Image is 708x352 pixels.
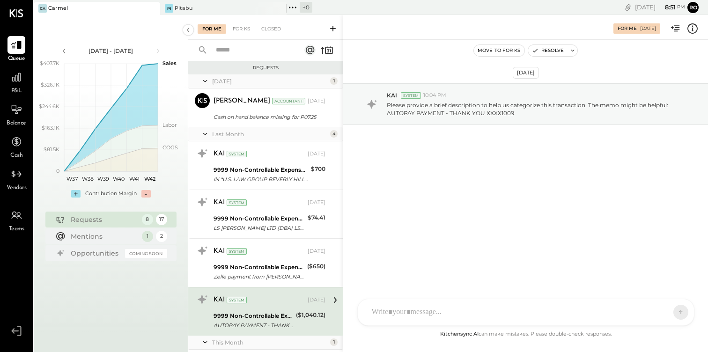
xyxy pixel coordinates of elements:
[401,92,421,99] div: System
[165,4,173,13] div: Pi
[214,149,225,159] div: KAI
[214,272,304,281] div: Zelle payment from [PERSON_NAME] BACkdu3w1ity
[71,190,81,198] div: +
[423,92,446,99] span: 10:04 PM
[307,262,325,271] div: ($650)
[141,190,151,198] div: -
[11,87,22,95] span: P&L
[0,101,32,128] a: Balance
[227,297,247,303] div: System
[7,184,27,192] span: Vendors
[66,176,77,182] text: W37
[0,68,32,95] a: P&L
[162,144,178,151] text: COGS
[7,119,26,128] span: Balance
[71,215,137,224] div: Requests
[39,103,59,110] text: $244.6K
[528,45,568,56] button: Resolve
[330,338,338,346] div: 1
[227,151,247,157] div: System
[162,122,177,128] text: Labor
[10,152,22,160] span: Cash
[214,112,323,122] div: Cash on hand balance missing for P07.25
[257,24,286,34] div: Closed
[214,263,304,272] div: 9999 Non-Controllable Expenses:Other Income and Expenses:To Be Classified
[635,3,685,12] div: [DATE]
[40,60,59,66] text: $407.7K
[156,214,167,225] div: 17
[214,311,293,321] div: 9999 Non-Controllable Expenses:Other Income and Expenses:To Be Classified
[71,232,137,241] div: Mentions
[0,36,32,63] a: Queue
[640,25,656,32] div: [DATE]
[156,231,167,242] div: 2
[0,206,32,234] a: Teams
[144,176,155,182] text: W42
[308,296,325,304] div: [DATE]
[308,199,325,206] div: [DATE]
[227,199,247,206] div: System
[311,164,325,174] div: $700
[308,248,325,255] div: [DATE]
[677,4,685,10] span: pm
[657,3,676,12] span: 8 : 51
[9,225,24,234] span: Teams
[330,130,338,138] div: 4
[214,295,225,305] div: KAI
[214,165,308,175] div: 9999 Non-Controllable Expenses:Other Income and Expenses:To Be Classified
[300,2,312,13] div: + 0
[513,67,539,79] div: [DATE]
[125,249,167,258] div: Coming Soon
[81,176,93,182] text: W38
[175,5,192,12] div: Pitabu
[308,213,325,222] div: $74.41
[56,168,59,174] text: 0
[387,91,397,99] span: KAI
[296,310,325,320] div: ($1,040.12)
[48,5,68,12] div: Carmel
[214,214,305,223] div: 9999 Non-Controllable Expenses:Other Income and Expenses:To Be Classified
[41,81,59,88] text: $326.1K
[214,321,293,330] div: AUTOPAY PAYMENT - THANK YOU XXXX1009
[618,25,637,32] div: For Me
[330,77,338,85] div: 1
[387,101,685,117] p: Please provide a brief description to help us categorize this transaction. The memo might be help...
[71,47,151,55] div: [DATE] - [DATE]
[214,223,305,233] div: LS [PERSON_NAME] LTD (DBA) LSANTA [PERSON_NAME] CA XXXX1009
[308,150,325,158] div: [DATE]
[142,214,153,225] div: 8
[623,2,633,12] div: copy link
[474,45,524,56] button: Move to for ks
[227,248,247,255] div: System
[214,96,270,106] div: [PERSON_NAME]
[214,247,225,256] div: KAI
[85,190,137,198] div: Contribution Margin
[71,249,120,258] div: Opportunities
[97,176,109,182] text: W39
[272,98,305,104] div: Accountant
[228,24,255,34] div: For KS
[0,133,32,160] a: Cash
[162,60,177,66] text: Sales
[212,338,328,346] div: This Month
[129,176,140,182] text: W41
[308,97,325,105] div: [DATE]
[212,77,328,85] div: [DATE]
[8,55,25,63] span: Queue
[193,65,338,71] div: Requests
[44,146,59,153] text: $81.5K
[38,4,47,13] div: Ca
[198,24,226,34] div: For Me
[214,198,225,207] div: KAI
[212,130,328,138] div: Last Month
[142,231,153,242] div: 1
[687,2,699,13] button: ro
[0,165,32,192] a: Vendors
[113,176,125,182] text: W40
[214,175,308,184] div: IN *U.S. LAW GROUP BEVERLY HILLS CA XXXX1009
[42,125,59,131] text: $163.1K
